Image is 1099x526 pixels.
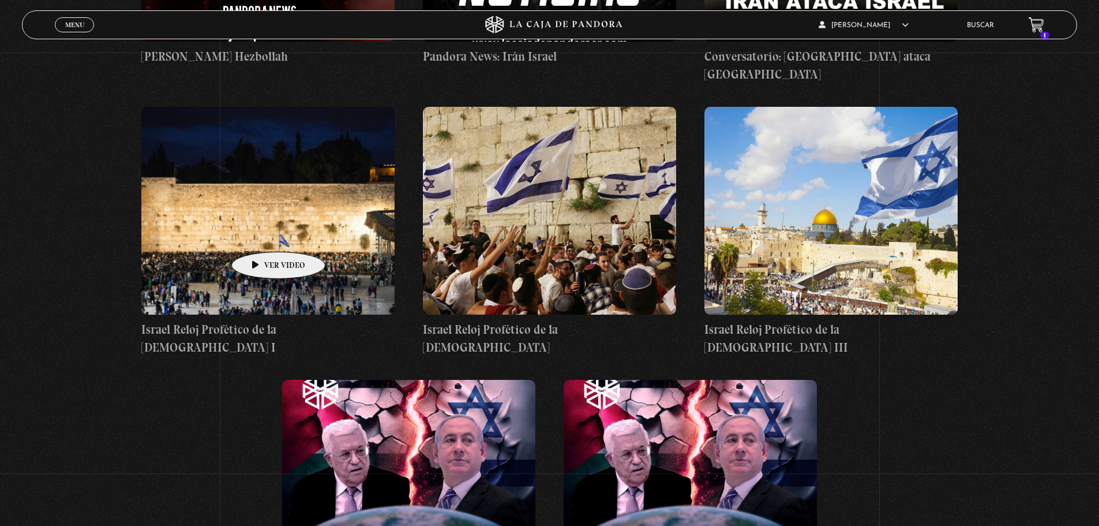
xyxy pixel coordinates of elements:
[704,47,958,84] h4: Conversatorio: [GEOGRAPHIC_DATA] ataca [GEOGRAPHIC_DATA]
[704,320,958,357] h4: Israel Reloj Profético de la [DEMOGRAPHIC_DATA] III
[423,320,676,357] h4: Israel Reloj Profético de la [DEMOGRAPHIC_DATA]
[61,31,88,39] span: Cerrar
[1029,17,1044,33] a: 1
[1040,32,1049,39] span: 1
[423,107,676,357] a: Israel Reloj Profético de la [DEMOGRAPHIC_DATA]
[141,107,395,357] a: Israel Reloj Profético de la [DEMOGRAPHIC_DATA] I
[819,22,909,29] span: [PERSON_NAME]
[704,107,958,357] a: Israel Reloj Profético de la [DEMOGRAPHIC_DATA] III
[141,47,395,66] h4: [PERSON_NAME] Hezbollah
[423,47,676,66] h4: Pandora News: Irán Israel
[967,22,994,29] a: Buscar
[141,320,395,357] h4: Israel Reloj Profético de la [DEMOGRAPHIC_DATA] I
[65,21,84,28] span: Menu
